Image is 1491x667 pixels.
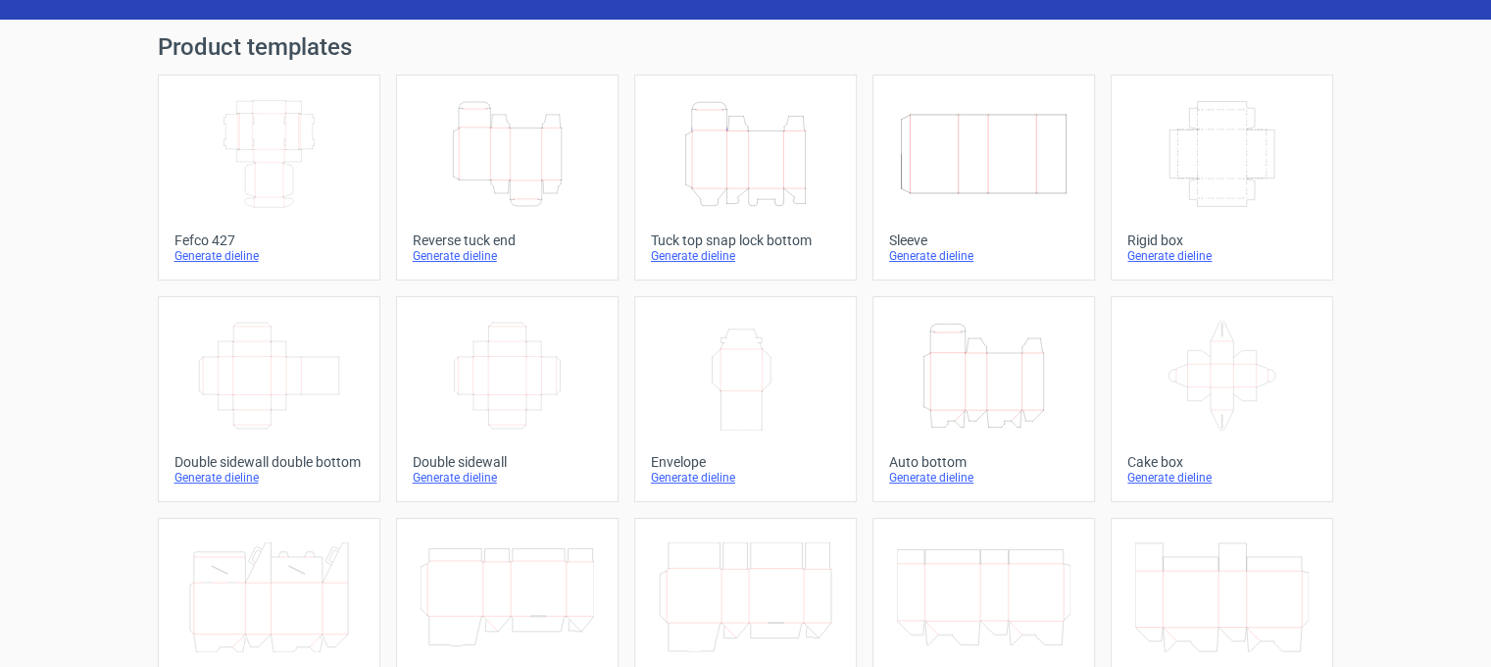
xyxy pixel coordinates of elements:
div: Auto bottom [889,454,1078,470]
div: Fefco 427 [174,232,364,248]
a: Rigid boxGenerate dieline [1111,75,1333,281]
div: Generate dieline [651,470,840,486]
div: Tuck top snap lock bottom [651,232,840,248]
div: Generate dieline [651,248,840,264]
div: Generate dieline [889,248,1078,264]
div: Generate dieline [174,470,364,486]
a: SleeveGenerate dieline [872,75,1095,281]
a: Reverse tuck endGenerate dieline [396,75,619,281]
div: Generate dieline [1127,470,1317,486]
a: Cake boxGenerate dieline [1111,296,1333,502]
div: Sleeve [889,232,1078,248]
div: Generate dieline [413,470,602,486]
a: Tuck top snap lock bottomGenerate dieline [634,75,857,281]
div: Generate dieline [174,248,364,264]
a: EnvelopeGenerate dieline [634,296,857,502]
div: Generate dieline [413,248,602,264]
div: Double sidewall double bottom [174,454,364,470]
div: Envelope [651,454,840,470]
div: Cake box [1127,454,1317,470]
h1: Product templates [158,35,1334,59]
div: Reverse tuck end [413,232,602,248]
a: Double sidewallGenerate dieline [396,296,619,502]
div: Generate dieline [889,470,1078,486]
div: Generate dieline [1127,248,1317,264]
div: Rigid box [1127,232,1317,248]
div: Double sidewall [413,454,602,470]
a: Auto bottomGenerate dieline [872,296,1095,502]
a: Fefco 427Generate dieline [158,75,380,281]
a: Double sidewall double bottomGenerate dieline [158,296,380,502]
